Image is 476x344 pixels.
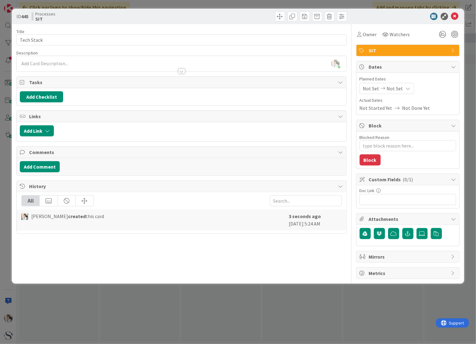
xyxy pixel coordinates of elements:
span: Attachments [369,215,448,223]
img: khuw9Zwdgjik5dLLghHNcNXsaTe6KtJG.jpg [331,59,340,68]
span: ( 0/1 ) [403,176,413,183]
span: Not Done Yet [402,104,430,112]
span: Not Set [387,85,403,92]
img: KT [21,213,28,220]
b: created [68,213,86,219]
span: Not Started Yet [360,104,392,112]
span: [PERSON_NAME] this card [31,213,104,220]
span: SIT [369,47,448,54]
span: Actual Dates [360,97,456,104]
span: Custom Fields [369,176,448,183]
span: Mirrors [369,253,448,260]
span: History [29,183,335,190]
b: 445 [21,13,28,19]
button: Block [360,154,381,166]
input: Search... [270,195,342,206]
span: Block [369,122,448,129]
button: Add Link [20,125,54,136]
span: ID [16,13,28,20]
label: Blocked Reason [360,135,390,140]
span: Processes [35,11,55,16]
span: Support [13,1,28,8]
b: SIT [35,16,55,21]
span: Not Set [363,85,379,92]
span: Metrics [369,269,448,277]
div: All [22,196,40,206]
span: Links [29,113,335,120]
span: Watchers [390,31,410,38]
button: Add Comment [20,161,60,172]
label: Title [16,29,24,34]
span: Comments [29,148,335,156]
div: Doc Link [360,188,456,193]
div: [DATE] 5:24 AM [289,213,342,227]
span: Planned Dates [360,76,456,82]
button: Add Checklist [20,91,63,102]
span: Dates [369,63,448,71]
b: 3 seconds ago [289,213,321,219]
span: Owner [363,31,377,38]
input: type card name here... [16,34,346,45]
span: Description [16,50,38,56]
span: Tasks [29,79,335,86]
